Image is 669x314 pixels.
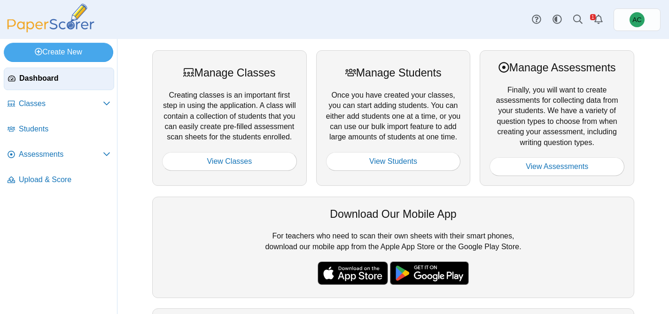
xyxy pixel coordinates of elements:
a: View Students [326,152,461,171]
img: PaperScorer [4,4,98,32]
a: Assessments [4,144,114,166]
img: apple-store-badge.svg [318,261,388,285]
span: Assessments [19,149,103,160]
div: Manage Students [326,65,461,80]
span: Dashboard [19,73,110,84]
span: Students [19,124,110,134]
span: Upload & Score [19,175,110,185]
span: Classes [19,99,103,109]
span: Andrew Christman [632,16,641,23]
a: PaperScorer [4,26,98,34]
div: Manage Classes [162,65,297,80]
a: Alerts [588,9,609,30]
a: Students [4,118,114,141]
a: Andrew Christman [614,8,661,31]
div: Manage Assessments [490,60,624,75]
div: For teachers who need to scan their own sheets with their smart phones, download our mobile app f... [152,197,634,298]
a: View Classes [162,152,297,171]
a: Dashboard [4,68,114,90]
a: Classes [4,93,114,115]
div: Once you have created your classes, you can start adding students. You can either add students on... [316,50,471,186]
span: Andrew Christman [630,12,645,27]
a: Upload & Score [4,169,114,191]
a: View Assessments [490,157,624,176]
div: Finally, you will want to create assessments for collecting data from your students. We have a va... [480,50,634,186]
a: Create New [4,43,113,61]
img: google-play-badge.png [390,261,469,285]
div: Download Our Mobile App [162,207,624,222]
div: Creating classes is an important first step in using the application. A class will contain a coll... [152,50,307,186]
